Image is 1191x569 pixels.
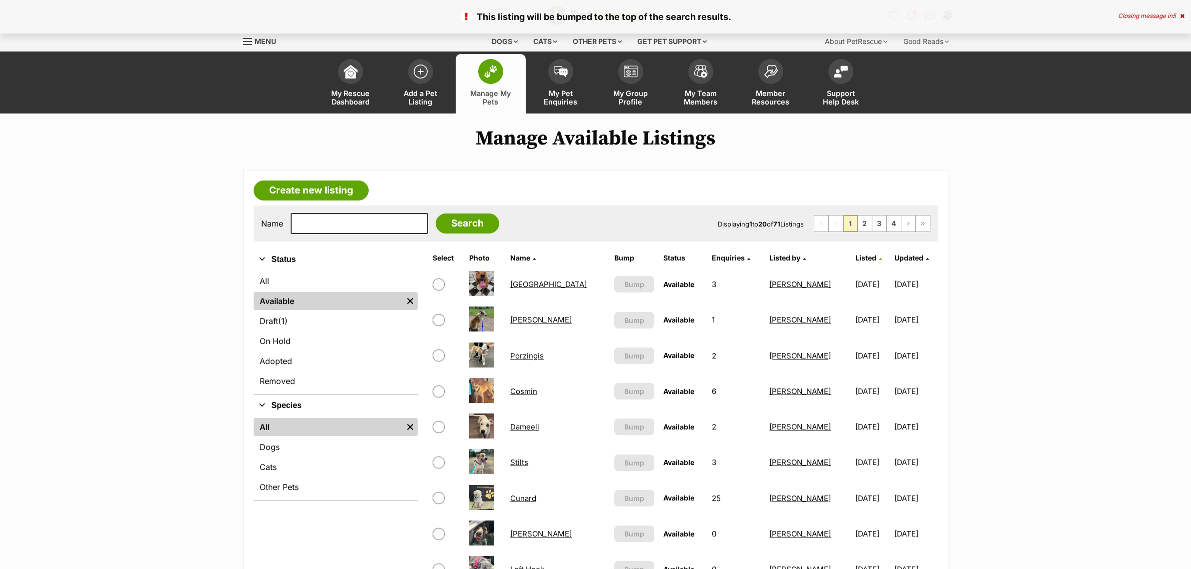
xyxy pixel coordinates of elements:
span: Bump [624,493,644,503]
div: Dogs [485,31,525,51]
button: Status [254,253,418,266]
span: My Team Members [678,89,723,106]
div: Closing message in [1118,12,1184,19]
a: Listed by [769,253,806,262]
th: Status [659,250,707,266]
a: Support Help Desk [806,54,876,113]
a: All [254,272,418,290]
img: add-pet-listing-icon-0afa8454b4691262ce3f59096e99ab1cd57d4a30225e0717b998d2c9b9846f56.svg [414,64,428,78]
span: Add a Pet Listing [398,89,443,106]
a: Dameeli [510,422,539,431]
a: Cats [254,458,418,476]
span: Name [510,253,530,262]
span: translation missing: en.admin.listings.index.attributes.enquiries [712,253,745,262]
td: [DATE] [894,481,936,515]
a: Updated [894,253,929,262]
button: Bump [614,490,654,506]
span: Bump [624,528,644,539]
td: 0 [708,516,765,551]
div: Get pet support [630,31,714,51]
a: [PERSON_NAME] [769,529,831,538]
a: Removed [254,372,418,390]
a: On Hold [254,332,418,350]
a: Last page [916,215,930,231]
td: [DATE] [894,267,936,301]
a: Cosmin [510,386,537,396]
td: [DATE] [894,302,936,337]
img: pet-enquiries-icon-7e3ad2cf08bfb03b45e93fb7055b45f3efa6380592205ae92323e6603595dc1f.svg [554,66,568,77]
button: Bump [614,383,654,399]
input: Search [436,213,499,233]
a: Page 2 [858,215,872,231]
span: Available [663,387,694,395]
span: Listed by [769,253,800,262]
td: [DATE] [894,338,936,373]
td: [DATE] [851,481,893,515]
span: Available [663,422,694,431]
th: Select [429,250,464,266]
a: Porzingis [510,351,544,360]
td: [DATE] [851,374,893,408]
td: 1 [708,302,765,337]
img: group-profile-icon-3fa3cf56718a62981997c0bc7e787c4b2cf8bcc04b72c1350f741eb67cf2f40e.svg [624,65,638,77]
a: Adopted [254,352,418,370]
div: Good Reads [896,31,956,51]
span: 5 [1172,12,1176,19]
td: [DATE] [851,338,893,373]
td: [DATE] [894,445,936,479]
span: First page [814,215,828,231]
a: Menu [243,31,283,49]
div: Status [254,270,418,394]
span: Available [663,529,694,538]
td: [DATE] [894,409,936,444]
a: Member Resources [736,54,806,113]
span: Available [663,493,694,502]
div: Other pets [566,31,629,51]
strong: 71 [773,220,780,228]
a: Page 3 [872,215,886,231]
img: manage-my-pets-icon-02211641906a0b7f246fdf0571729dbe1e7629f14944591b6c1af311fb30b64b.svg [484,65,498,78]
img: help-desk-icon-fdf02630f3aa405de69fd3d07c3f3aa587a6932b1a1747fa1d2bba05be0121f9.svg [834,65,848,77]
button: Bump [614,312,654,328]
span: Updated [894,253,923,262]
a: [PERSON_NAME] [769,351,831,360]
th: Bump [610,250,658,266]
a: [PERSON_NAME] [769,457,831,467]
span: Manage My Pets [468,89,513,106]
a: Other Pets [254,478,418,496]
button: Bump [614,418,654,435]
span: Bump [624,457,644,468]
span: Page 1 [843,215,857,231]
span: Bump [624,279,644,289]
td: 2 [708,409,765,444]
p: This listing will be bumped to the top of the search results. [10,10,1181,23]
span: Support Help Desk [818,89,863,106]
th: Photo [465,250,506,266]
td: 2 [708,338,765,373]
span: Menu [255,37,276,45]
a: Cunard [510,493,536,503]
td: [DATE] [851,267,893,301]
a: Page 4 [887,215,901,231]
a: Dogs [254,438,418,456]
img: Verona [469,271,494,296]
strong: 1 [749,220,752,228]
span: Member Resources [748,89,793,106]
a: [GEOGRAPHIC_DATA] [510,279,587,289]
td: 3 [708,445,765,479]
label: Name [261,219,283,228]
span: Available [663,458,694,466]
a: [PERSON_NAME] [769,279,831,289]
a: Add a Pet Listing [386,54,456,113]
strong: 20 [758,220,767,228]
div: About PetRescue [818,31,894,51]
span: Bump [624,421,644,432]
a: Create new listing [254,180,369,200]
button: Bump [614,454,654,471]
span: Displaying to of Listings [718,220,804,228]
a: Manage My Pets [456,54,526,113]
div: Species [254,416,418,500]
a: My Rescue Dashboard [316,54,386,113]
button: Species [254,399,418,412]
span: Available [663,280,694,288]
